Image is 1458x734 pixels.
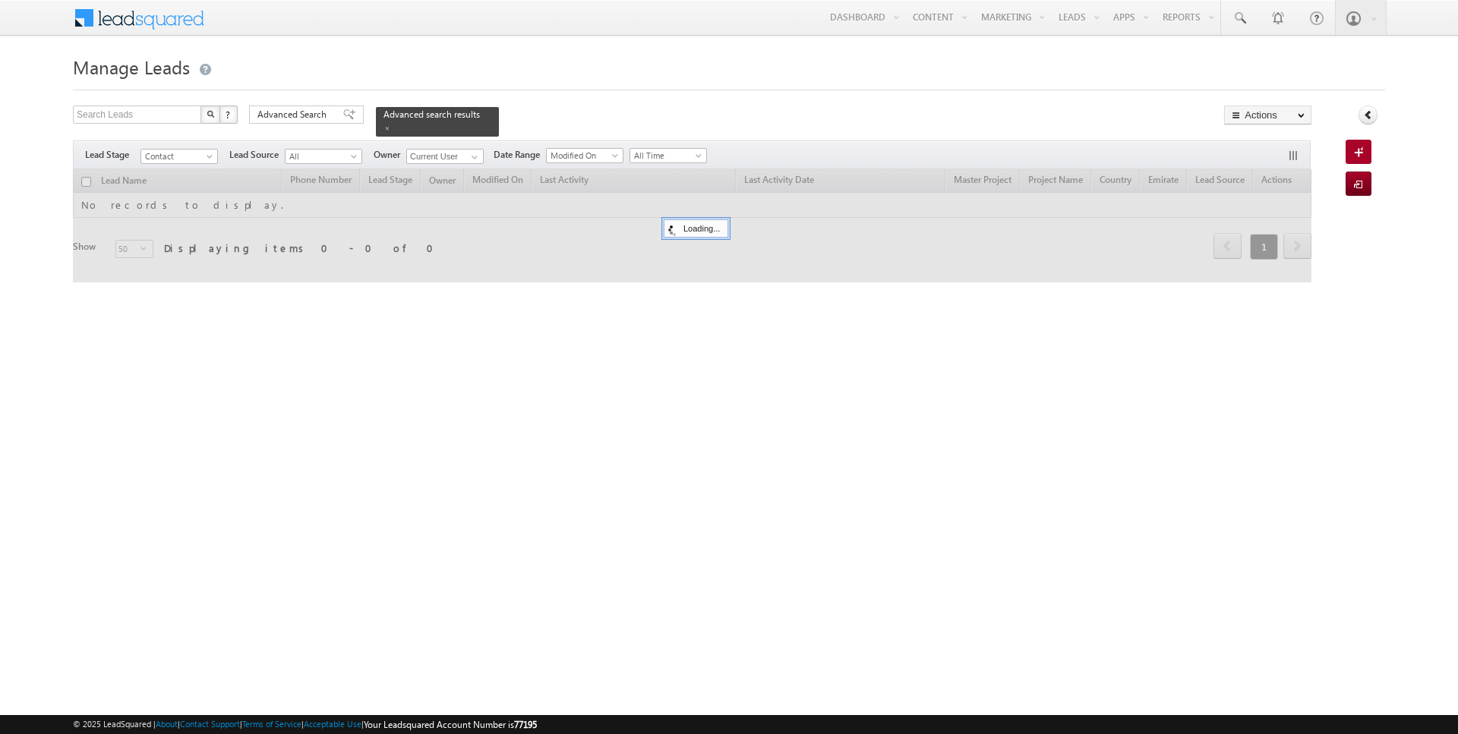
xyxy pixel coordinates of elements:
[207,110,214,118] img: Search
[630,148,707,163] a: All Time
[229,148,285,162] span: Lead Source
[664,219,728,238] div: Loading...
[180,719,240,729] a: Contact Support
[364,719,537,730] span: Your Leadsquared Account Number is
[304,719,361,729] a: Acceptable Use
[285,149,362,164] a: All
[242,719,301,729] a: Terms of Service
[494,148,546,162] span: Date Range
[257,108,331,121] span: Advanced Search
[547,149,619,162] span: Modified On
[406,149,484,164] input: Type to Search
[73,717,537,732] span: © 2025 LeadSquared | | | | |
[286,150,358,163] span: All
[226,108,232,121] span: ?
[383,109,480,120] span: Advanced search results
[219,106,238,124] button: ?
[140,149,218,164] a: Contact
[85,148,140,162] span: Lead Stage
[546,148,623,163] a: Modified On
[630,149,702,162] span: All Time
[463,150,482,165] a: Show All Items
[156,719,178,729] a: About
[73,55,190,79] span: Manage Leads
[141,150,213,163] span: Contact
[374,148,406,162] span: Owner
[1224,106,1311,124] button: Actions
[514,719,537,730] span: 77195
